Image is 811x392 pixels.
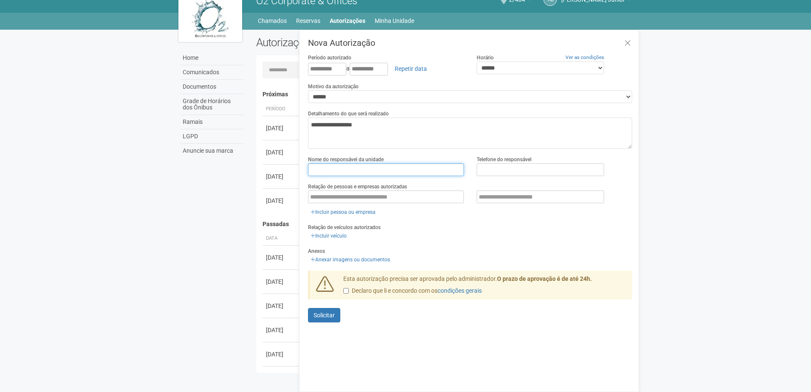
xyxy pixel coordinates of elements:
div: [DATE] [266,148,297,157]
div: [DATE] [266,196,297,205]
label: Relação de pessoas e empresas autorizadas [308,183,407,190]
th: Período [263,102,301,116]
h2: Autorizações [256,36,438,49]
button: Solicitar [308,308,340,322]
a: Anuncie sua marca [181,144,243,158]
a: Repetir data [389,62,432,76]
div: [DATE] [266,172,297,181]
label: Anexos [308,247,325,255]
a: LGPD [181,129,243,144]
div: [DATE] [266,302,297,310]
a: Ramais [181,115,243,129]
div: [DATE] [266,350,297,358]
a: Grade de Horários dos Ônibus [181,94,243,115]
div: [DATE] [266,124,297,132]
div: [DATE] [266,253,297,262]
a: condições gerais [438,287,482,294]
a: Incluir veículo [308,231,349,241]
a: Incluir pessoa ou empresa [308,207,378,217]
a: Reservas [296,15,320,27]
strong: O prazo de aprovação é de até 24h. [497,275,592,282]
h4: Passadas [263,221,627,227]
div: Esta autorização precisa ser aprovada pelo administrador. [337,275,633,300]
label: Detalhamento do que será realizado [308,110,389,118]
label: Horário [477,54,494,62]
input: Declaro que li e concordo com oscondições gerais [343,288,349,294]
a: Chamados [258,15,287,27]
a: Autorizações [330,15,365,27]
a: Home [181,51,243,65]
a: Documentos [181,80,243,94]
label: Telefone do responsável [477,156,531,163]
div: [DATE] [266,277,297,286]
div: a [308,62,464,76]
a: Minha Unidade [375,15,414,27]
h3: Nova Autorização [308,39,632,47]
a: Ver as condições [565,54,604,60]
div: [DATE] [266,326,297,334]
label: Período autorizado [308,54,351,62]
a: Comunicados [181,65,243,80]
span: Solicitar [314,312,335,319]
label: Motivo da autorização [308,83,359,90]
label: Nome do responsável da unidade [308,156,384,163]
h4: Próximas [263,91,627,98]
label: Declaro que li e concordo com os [343,287,482,295]
label: Relação de veículos autorizados [308,224,381,231]
a: Anexar imagens ou documentos [308,255,393,264]
th: Data [263,232,301,246]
